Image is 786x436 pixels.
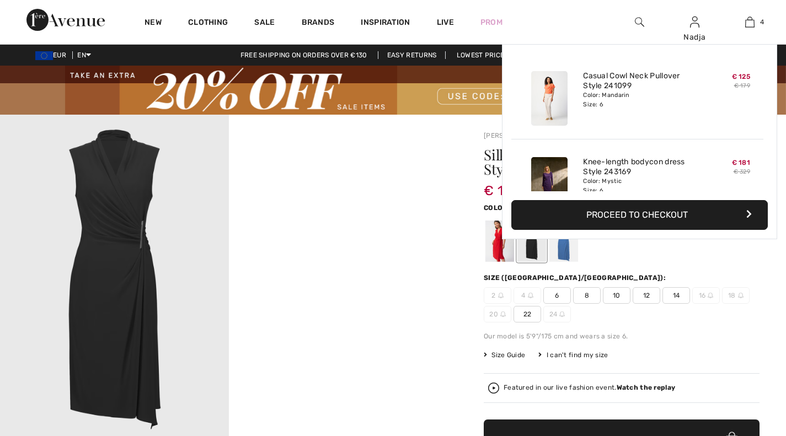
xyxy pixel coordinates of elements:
[538,350,608,360] div: I can't find my size
[484,331,760,341] div: Our model is 5'9"/175 cm and wears a size 6.
[480,17,502,28] a: Prom
[633,287,660,304] span: 12
[378,51,446,59] a: Easy Returns
[361,18,410,29] span: Inspiration
[485,220,514,262] div: Radiant red
[573,287,601,304] span: 8
[583,91,692,109] div: Color: Mandarin Size: 6
[229,115,458,229] video: Your browser does not support the video tag.
[722,287,750,304] span: 18
[500,311,506,317] img: ring-m.svg
[498,293,504,298] img: ring-m.svg
[254,18,275,29] a: Sale
[448,51,555,59] a: Lowest Price Guarantee
[517,220,546,262] div: Black
[732,159,751,166] span: € 181
[668,31,722,43] div: Nadja
[708,293,713,298] img: ring-m.svg
[35,51,71,59] span: EUR
[745,15,755,29] img: My Bag
[488,383,499,394] img: Watch the replay
[692,287,720,304] span: 16
[232,51,376,59] a: Free shipping on orders over €130
[559,311,565,317] img: ring-m.svg
[583,177,692,195] div: Color: Mystic Size: 6
[734,168,751,175] s: € 329
[484,287,511,304] span: 2
[583,71,692,91] a: Casual Cowl Neck Pullover Style 241099
[484,204,510,212] span: Color:
[635,15,644,29] img: search the website
[514,306,541,322] span: 22
[760,17,764,27] span: 4
[528,293,533,298] img: ring-m.svg
[531,71,568,126] img: Casual Cowl Neck Pullover Style 241099
[302,18,335,29] a: Brands
[145,18,162,29] a: New
[690,17,699,27] a: Sign In
[549,220,578,262] div: Coastal blue
[603,287,630,304] span: 10
[35,51,53,60] img: Euro
[531,157,568,212] img: Knee-length bodycon dress Style 243169
[732,73,751,80] span: € 125
[662,287,690,304] span: 14
[617,384,676,391] strong: Watch the replay
[734,82,751,89] s: € 179
[484,132,539,139] a: [PERSON_NAME]
[437,17,454,28] a: Live
[723,15,777,29] a: 4
[26,9,105,31] img: 1ère Avenue
[77,51,91,59] span: EN
[543,306,571,322] span: 24
[690,15,699,29] img: My Info
[484,148,714,176] h1: Silky Knit Sleeveless Wrap Dress Style 251278
[716,353,775,381] iframe: Opens a widget where you can chat to one of our agents
[188,18,228,29] a: Clothing
[514,287,541,304] span: 4
[738,293,744,298] img: ring-m.svg
[484,172,517,198] span: € 167
[583,157,692,177] a: Knee-length bodycon dress Style 243169
[484,350,525,360] span: Size Guide
[543,287,571,304] span: 6
[504,384,675,391] div: Featured in our live fashion event.
[484,273,668,283] div: Size ([GEOGRAPHIC_DATA]/[GEOGRAPHIC_DATA]):
[484,306,511,322] span: 20
[511,200,768,230] button: Proceed to Checkout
